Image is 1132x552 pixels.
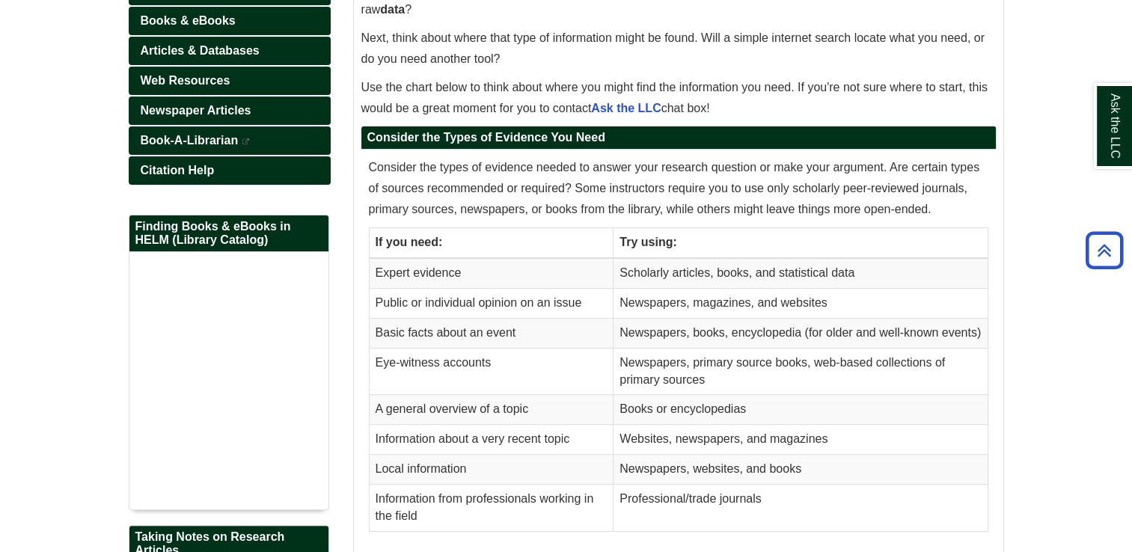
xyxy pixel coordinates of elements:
[619,326,981,339] span: Newspapers, books, encyclopedia (for older and well-known events)
[361,81,988,114] span: Use the chart below to think about where you might find the information you need. If you're not s...
[129,156,331,185] a: Citation Help
[129,37,331,65] a: Articles & Databases
[619,432,827,445] span: Websites, newspapers, and magazines
[141,104,251,117] span: Newspaper Articles
[376,356,492,369] span: Eye-witness accounts
[1080,240,1128,260] a: Back to Top
[619,266,854,279] span: Scholarly articles, books, and statistical data
[619,296,827,309] span: Newspapers, magazines, and websites
[369,161,979,215] span: Consider the types of evidence needed to answer your research question or make your argument. Are...
[619,356,945,386] span: Newspapers, primary source books, web-based collections of primary sources
[376,296,582,309] span: Public or individual opinion on an issue
[129,67,331,95] a: Web Resources
[367,131,605,144] strong: Consider the Types of Evidence You Need
[242,138,251,145] i: This link opens in a new window
[376,326,516,339] span: Basic facts about an event
[376,236,443,248] span: If you need:
[129,96,331,125] a: Newspaper Articles
[619,492,761,505] span: Professional/trade journals
[141,14,236,27] span: Books & eBooks
[619,236,676,248] span: Try using:
[141,44,260,57] span: Articles & Databases
[141,74,230,87] span: Web Resources
[376,492,594,522] span: Information from professionals working in the field
[380,3,405,16] strong: data
[129,126,331,155] a: Book-A-Librarian
[591,102,661,114] a: Ask the LLC
[129,7,331,35] a: Books & eBooks
[619,402,746,415] span: Books or encyclopedias
[376,432,570,445] span: Information about a very recent topic
[361,31,985,65] span: Next, think about where that type of information might be found. Will a simple internet search lo...
[129,215,328,252] h2: Finding Books & eBooks in HELM (Library Catalog)
[141,134,239,147] span: Book-A-Librarian
[376,266,462,279] span: Expert evidence
[376,402,529,415] span: A general overview of a topic
[619,462,801,475] span: Newspapers, websites, and books
[141,164,215,177] span: Citation Help
[376,462,467,475] span: Local information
